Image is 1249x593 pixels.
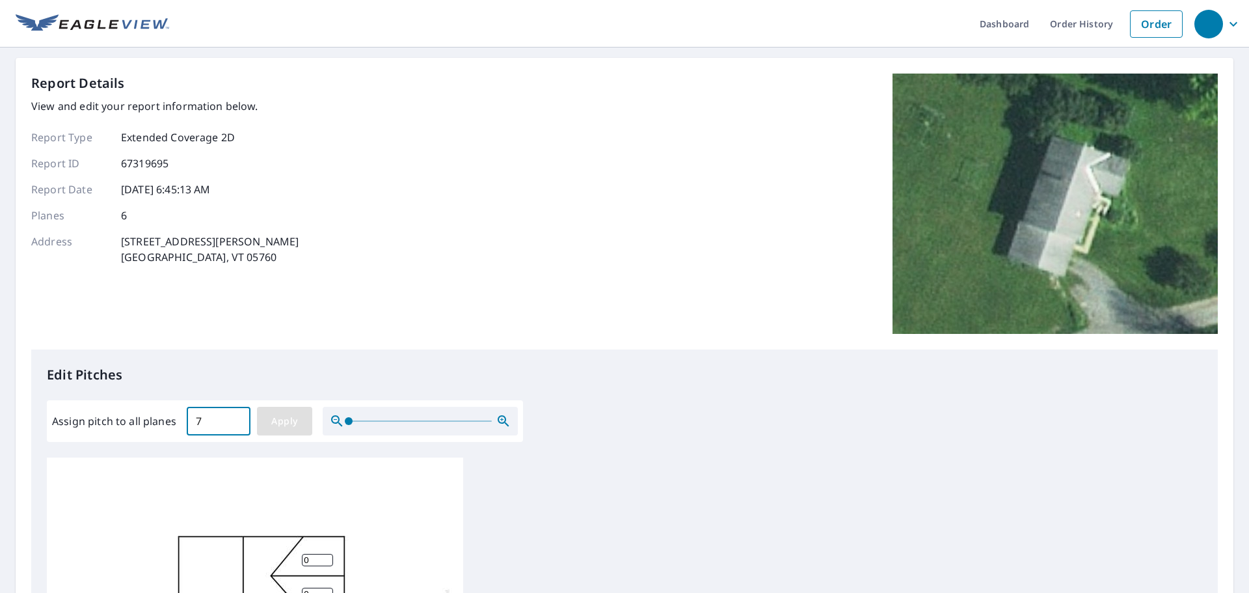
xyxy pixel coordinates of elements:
p: Report Date [31,182,109,197]
input: 00.0 [187,403,250,439]
button: Apply [257,407,312,435]
p: Report Details [31,74,125,93]
label: Assign pitch to all planes [52,413,176,429]
p: Edit Pitches [47,365,1202,385]
a: Order [1130,10,1183,38]
p: Report Type [31,130,109,145]
p: View and edit your report information below. [31,98,299,114]
p: Address [31,234,109,265]
p: 6 [121,208,127,223]
p: Planes [31,208,109,223]
p: 67319695 [121,156,168,171]
span: Apply [267,413,302,430]
img: Top image [893,74,1218,334]
p: Report ID [31,156,109,171]
p: [STREET_ADDRESS][PERSON_NAME] [GEOGRAPHIC_DATA], VT 05760 [121,234,299,265]
p: Extended Coverage 2D [121,130,235,145]
p: [DATE] 6:45:13 AM [121,182,211,197]
img: EV Logo [16,14,169,34]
